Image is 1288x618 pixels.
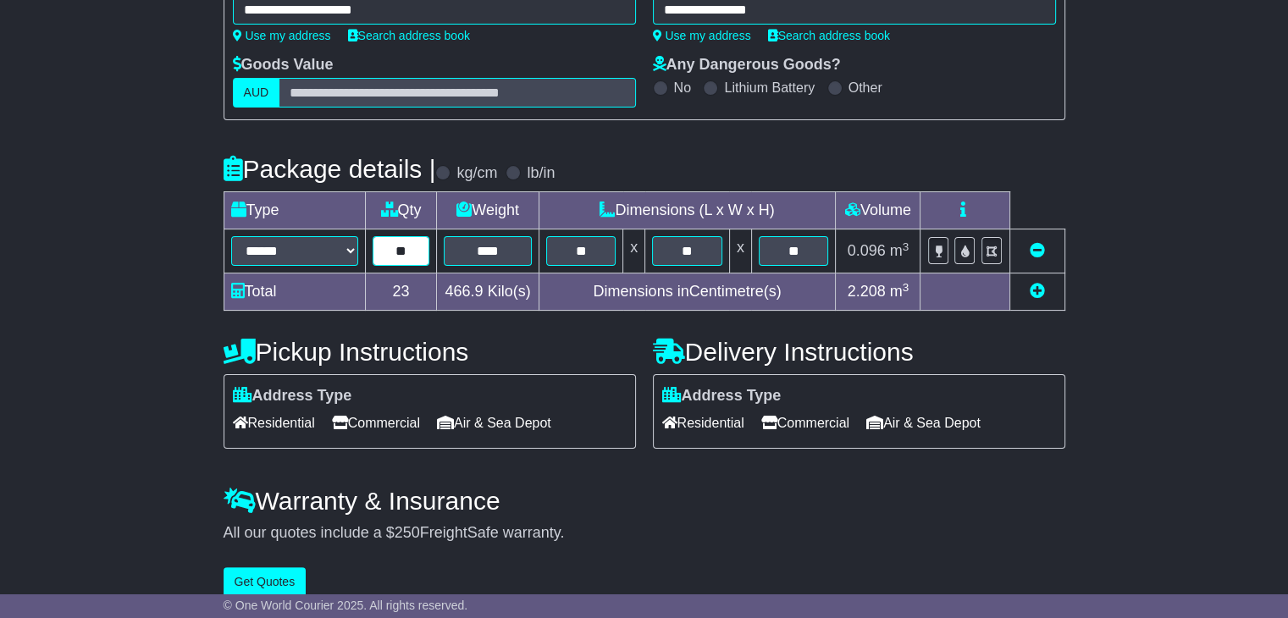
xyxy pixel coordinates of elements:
label: Address Type [233,387,352,406]
label: Goods Value [233,56,334,74]
span: m [890,242,909,259]
span: Residential [662,410,744,436]
a: Use my address [653,29,751,42]
h4: Warranty & Insurance [224,487,1065,515]
a: Remove this item [1030,242,1045,259]
label: AUD [233,78,280,108]
td: Dimensions in Centimetre(s) [539,273,836,311]
td: Total [224,273,365,311]
td: Volume [836,192,920,229]
a: Search address book [348,29,470,42]
span: Commercial [761,410,849,436]
sup: 3 [903,240,909,253]
td: x [623,229,645,273]
div: All our quotes include a $ FreightSafe warranty. [224,524,1065,543]
td: Weight [437,192,539,229]
sup: 3 [903,281,909,294]
span: 250 [395,524,420,541]
span: m [890,283,909,300]
label: lb/in [527,164,555,183]
a: Add new item [1030,283,1045,300]
label: Other [849,80,882,96]
td: Qty [365,192,437,229]
td: 23 [365,273,437,311]
label: Any Dangerous Goods? [653,56,841,74]
label: Lithium Battery [724,80,815,96]
h4: Pickup Instructions [224,338,636,366]
span: Air & Sea Depot [437,410,551,436]
label: kg/cm [456,164,497,183]
label: No [674,80,691,96]
span: Residential [233,410,315,436]
label: Address Type [662,387,782,406]
td: x [729,229,751,273]
span: 0.096 [848,242,886,259]
h4: Delivery Instructions [653,338,1065,366]
span: 2.208 [848,283,886,300]
a: Use my address [233,29,331,42]
h4: Package details | [224,155,436,183]
span: 466.9 [445,283,484,300]
span: Air & Sea Depot [866,410,981,436]
td: Type [224,192,365,229]
td: Kilo(s) [437,273,539,311]
span: Commercial [332,410,420,436]
a: Search address book [768,29,890,42]
button: Get Quotes [224,567,307,597]
span: © One World Courier 2025. All rights reserved. [224,599,468,612]
td: Dimensions (L x W x H) [539,192,836,229]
